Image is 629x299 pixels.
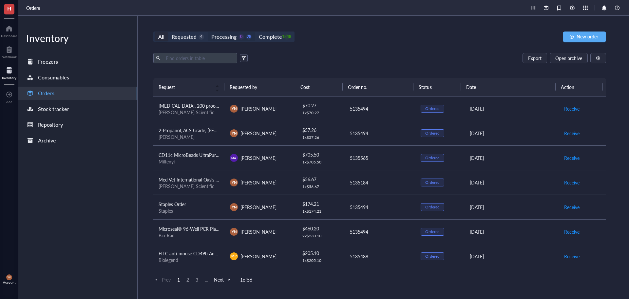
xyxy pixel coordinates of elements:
div: 5135488 [350,253,410,260]
span: H [7,4,11,12]
span: [PERSON_NAME] [240,179,276,186]
div: Inventory [18,32,137,45]
span: [PERSON_NAME] [240,228,276,235]
button: Open archive [550,53,588,63]
td: 5135494 [344,121,415,145]
div: 1 x $ 56.67 [302,184,339,189]
span: [PERSON_NAME] [240,105,276,112]
a: Orders [18,87,137,100]
div: [DATE] [470,253,553,260]
div: $ 174.21 [302,200,339,207]
div: 5135494 [350,203,410,211]
th: Requested by [224,78,295,96]
div: 5135494 [350,130,410,137]
div: Archive [38,136,56,145]
div: 0 [238,34,244,40]
div: [DATE] [470,105,553,112]
th: Status [413,78,461,96]
a: Orders [26,5,41,11]
div: Bio-Rad [159,232,219,238]
span: [PERSON_NAME] [240,204,276,210]
span: Med Vet International Oasis PGA Suture, Size 4-0, with NFS-1 Needle, 12/Box, Veterinary Use Only [159,176,358,183]
div: $ 205.10 [302,249,339,257]
span: Receive [564,228,580,235]
div: Consumables [38,73,69,82]
div: 5135184 [350,179,410,186]
td: 5135488 [344,244,415,268]
span: Microseal® 96-Well PCR Plates, low profile, skirted, clear #MSP9601 [159,225,297,232]
input: Find orders in table [163,53,235,63]
button: Receive [564,226,580,237]
div: [DATE] [470,154,553,161]
div: $ 57.26 [302,126,339,134]
div: Notebook [2,55,17,59]
span: ... [202,277,210,283]
div: Freezers [38,57,58,66]
button: Receive [564,251,580,262]
div: 1 x $ 705.50 [302,160,339,165]
span: Receive [564,203,580,211]
span: Staples Order [159,201,186,207]
div: [DATE] [470,179,553,186]
button: New order [563,32,606,42]
div: 4 [199,34,204,40]
button: Export [523,53,547,63]
div: Account [3,280,16,284]
span: YN [231,229,237,234]
div: [PERSON_NAME] [159,134,219,140]
span: Open archive [555,55,582,61]
span: 3 [193,277,201,283]
div: 1348 [284,34,290,40]
th: Request [153,78,224,96]
a: Repository [18,118,137,131]
div: Orders [38,89,54,98]
div: Ordered [425,229,440,234]
span: YN [231,106,237,111]
div: $ 56.67 [302,176,339,183]
div: 1 x $ 174.21 [302,209,339,214]
div: Stock tracker [38,104,69,114]
div: 5135565 [350,154,410,161]
div: Add [6,100,12,104]
span: Receive [564,154,580,161]
td: 5135565 [344,145,415,170]
span: Receive [564,105,580,112]
div: [DATE] [470,203,553,211]
div: Biolegend [159,257,219,263]
a: Consumables [18,71,137,84]
a: Archive [18,134,137,147]
span: 2 [184,277,192,283]
td: 5135494 [344,195,415,219]
span: Next [214,277,232,283]
a: Inventory [2,65,16,80]
span: Prev [153,277,171,283]
span: 2-Propanol, ACS Grade, [PERSON_NAME] Chemical™ [159,127,267,134]
div: Complete [259,32,282,41]
span: MP [232,254,237,259]
span: YN [231,130,237,136]
div: [PERSON_NAME] Scientific [159,109,219,115]
span: Receive [564,179,580,186]
div: Ordered [425,180,440,185]
div: Dashboard [1,34,17,38]
span: YN [231,204,237,210]
div: Repository [38,120,63,129]
div: 1 x $ 70.27 [302,110,339,116]
span: [MEDICAL_DATA], 200 proof (100%), USP, Decon™ Labs [159,102,273,109]
div: All [158,32,164,41]
div: Requested [172,32,197,41]
a: Miltenyi [159,158,175,165]
span: 1 [175,277,182,283]
div: [PERSON_NAME] Scientific [159,183,219,189]
span: MW [231,156,237,160]
span: FITC anti-mouse CD49b Antibody [159,250,227,257]
div: Ordered [425,131,440,136]
button: Receive [564,202,580,212]
th: Cost [295,78,342,96]
span: [PERSON_NAME] [240,253,276,260]
th: Action [556,78,603,96]
div: Ordered [425,204,440,210]
span: [PERSON_NAME] [240,155,276,161]
span: Receive [564,130,580,137]
button: Receive [564,103,580,114]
